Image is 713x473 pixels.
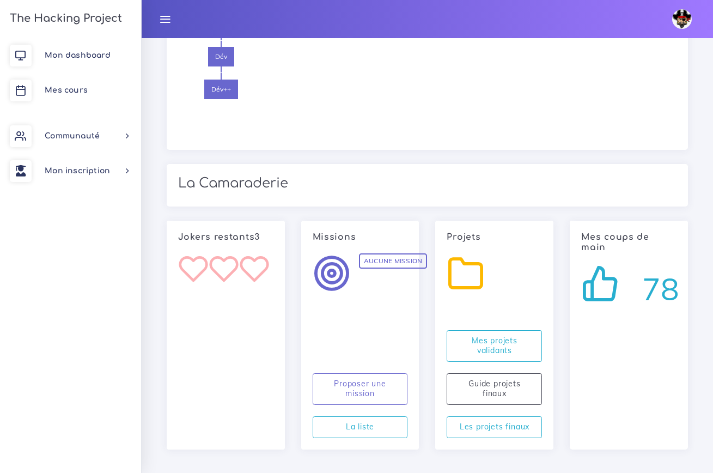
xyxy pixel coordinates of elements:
[313,373,408,405] a: Proposer une mission
[208,47,234,66] span: Dév
[204,80,238,99] span: Dév++
[359,253,427,269] span: Aucune mission
[45,86,88,94] span: Mes cours
[447,416,542,439] a: Les projets finaux
[7,13,122,25] h3: The Hacking Project
[45,132,100,140] span: Communauté
[313,232,408,242] h6: Missions
[581,232,677,253] h6: Mes coups de main
[672,9,692,29] img: avatar
[447,373,542,405] a: Guide projets finaux
[178,232,273,242] h6: Jokers restants
[178,175,677,191] h2: La Camaraderie
[447,232,542,242] h6: Projets
[447,330,542,362] a: Mes projets validants
[45,51,111,59] span: Mon dashboard
[313,416,408,439] a: La liste
[45,167,110,175] span: Mon inscription
[642,267,679,311] span: 78
[254,232,260,242] span: 3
